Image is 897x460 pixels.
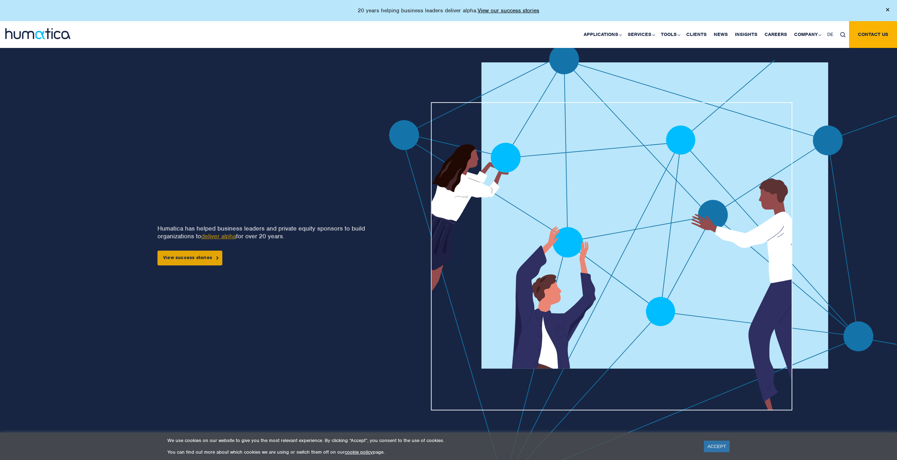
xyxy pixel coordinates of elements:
[167,449,695,455] p: You can find out more about which cookies we are using or switch them off on our page.
[657,21,683,48] a: Tools
[683,21,710,48] a: Clients
[358,7,539,14] p: 20 years helping business leaders deliver alpha.
[624,21,657,48] a: Services
[5,28,70,39] img: logo
[791,21,824,48] a: Company
[731,21,761,48] a: Insights
[158,225,377,240] p: Humatica has helped business leaders and private equity sponsors to build organizations to for ov...
[761,21,791,48] a: Careers
[840,32,846,37] img: search_icon
[216,256,219,259] img: arrowicon
[704,441,730,452] a: ACCEPT
[158,251,222,265] a: View success stories
[201,232,236,240] a: deliver alpha
[827,31,833,37] span: DE
[478,7,539,14] a: View our success stories
[824,21,837,48] a: DE
[167,437,695,443] p: We use cookies on our website to give you the most relevant experience. By clicking “Accept”, you...
[710,21,731,48] a: News
[345,449,373,455] a: cookie policy
[580,21,624,48] a: Applications
[849,21,897,48] a: Contact us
